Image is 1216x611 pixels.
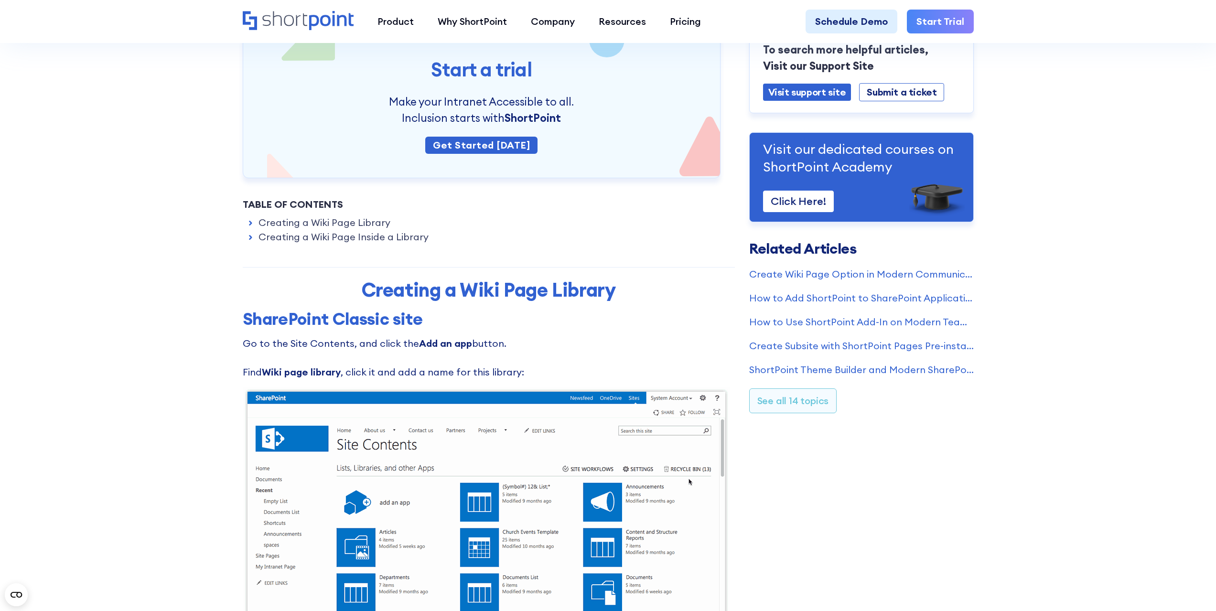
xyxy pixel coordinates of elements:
[749,315,974,329] a: How to Use ShortPoint Add-In on Modern Team Sites (deprecated)
[749,267,974,281] a: Create Wiki Page Option in Modern Communication Site Is Missing
[419,337,472,349] strong: Add an app
[587,10,658,33] a: Resources
[426,10,519,33] a: Why ShortPoint
[243,197,735,212] div: Table of Contents
[438,14,507,29] div: Why ShortPoint
[5,583,28,606] button: Open CMP widget
[859,83,944,101] a: Submit a ticket
[310,279,668,301] h2: Creating a Wiki Page Library
[258,215,390,230] a: Creating a Wiki Page Library
[749,388,837,413] a: See all 14 topics
[763,42,960,74] p: To search more helpful articles, Visit our Support Site
[243,11,354,32] a: Home
[658,10,713,33] a: Pricing
[262,366,341,378] strong: Wiki page library
[531,14,575,29] div: Company
[670,14,701,29] div: Pricing
[519,10,587,33] a: Company
[599,14,646,29] div: Resources
[749,291,974,305] a: How to Add ShortPoint to SharePoint Application Pages
[353,94,610,126] p: Make your Intranet Accessible to all. Inclusion starts with
[366,10,426,33] a: Product
[377,14,414,29] div: Product
[425,137,538,154] a: get started [DATE]
[505,111,561,125] strong: ShortPoint
[806,10,897,33] a: Schedule Demo
[243,309,735,329] h3: SharePoint Classic site
[258,230,429,244] a: Creating a Wiki Page Inside a Library
[267,57,696,82] h3: Start a trial
[749,241,974,256] h3: Related Articles
[763,140,960,175] p: Visit our dedicated courses on ShortPoint Academy
[243,336,735,379] p: Go to the Site Contents, and click the button. Find , click it and add a name for this library:
[907,10,974,33] a: Start Trial
[749,339,974,353] a: Create Subsite with ShortPoint Pages Pre-installed & Pre-configured
[749,363,974,377] a: ShortPoint Theme Builder and Modern SharePoint Pages
[1044,500,1216,611] iframe: Chat Widget
[763,84,851,101] a: Visit support site
[763,191,834,212] a: Click Here!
